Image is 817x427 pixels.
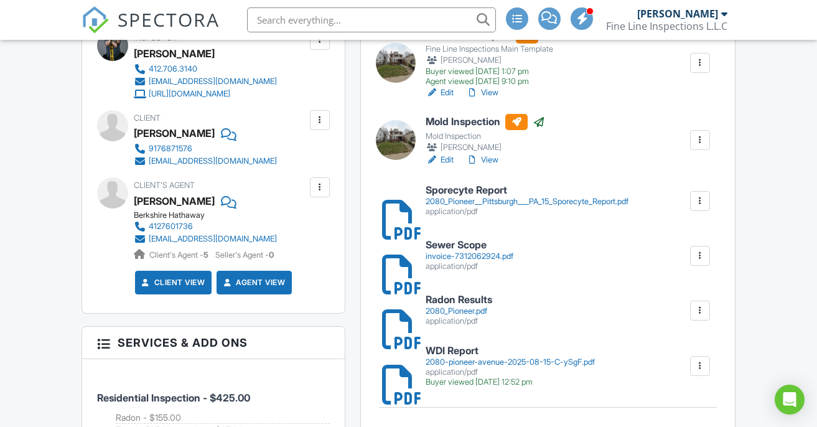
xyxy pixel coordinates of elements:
div: Berkshire Hathaway [134,210,287,220]
a: View [466,87,498,99]
span: Client's Agent [134,181,195,190]
div: invoice-7312062924.pdf [426,251,513,261]
h3: Services & Add ons [82,327,345,359]
div: Open Intercom Messenger [775,385,805,415]
a: [EMAIL_ADDRESS][DOMAIN_NAME] [134,233,277,245]
div: application/pdf [426,316,492,326]
strong: 5 [203,250,208,260]
a: Agent View [221,276,285,289]
a: [URL][DOMAIN_NAME] [134,88,277,100]
div: Agent viewed [DATE] 9:10 pm [426,77,556,87]
a: 9176871576 [134,143,277,155]
h6: Sewer Scope [426,240,513,251]
a: Radon Results 2080_Pioneer.pdf application/pdf [426,294,492,326]
div: Mold Inspection [426,131,545,141]
a: SPECTORA [82,17,220,43]
a: Sewer Scope invoice-7312062924.pdf application/pdf [426,240,513,271]
a: [PERSON_NAME] [134,192,215,210]
div: 2080-pioneer-avenue-2025-08-15-C-ySgF.pdf [426,357,595,367]
div: [PERSON_NAME] [637,7,718,20]
a: Edit [426,154,454,166]
h6: Radon Results [426,294,492,306]
div: [PERSON_NAME] [426,54,556,67]
span: Residential Inspection - $425.00 [97,392,250,404]
div: Buyer viewed [DATE] 1:07 pm [426,67,556,77]
a: Residential Report Fine Line Inspections Main Template [PERSON_NAME] Buyer viewed [DATE] 1:07 pm ... [426,27,556,87]
input: Search everything... [247,7,496,32]
div: [PERSON_NAME] [134,44,215,63]
div: [EMAIL_ADDRESS][DOMAIN_NAME] [149,234,277,244]
h6: WDI Report [426,345,595,357]
div: [EMAIL_ADDRESS][DOMAIN_NAME] [149,156,277,166]
span: Seller's Agent - [215,250,274,260]
a: 412.706.3140 [134,63,277,75]
a: View [466,154,498,166]
h6: Sporecyte Report [426,185,628,196]
a: Sporecyte Report 2080_Pioneer__Pittsburgh___PA_15_Sporecyte_Report.pdf application/pdf [426,185,628,217]
a: Edit [426,87,454,99]
span: Client [134,113,161,123]
img: The Best Home Inspection Software - Spectora [82,6,109,34]
div: 4127601736 [149,222,193,232]
div: Fine Line Inspections Main Template [426,44,556,54]
div: 2080_Pioneer.pdf [426,306,492,316]
a: Mold Inspection Mold Inspection [PERSON_NAME] [426,114,545,154]
a: 4127601736 [134,220,277,233]
span: SPECTORA [118,6,220,32]
div: 2080_Pioneer__Pittsburgh___PA_15_Sporecyte_Report.pdf [426,197,628,207]
a: [EMAIL_ADDRESS][DOMAIN_NAME] [134,155,277,167]
a: WDI Report 2080-pioneer-avenue-2025-08-15-C-ySgF.pdf application/pdf Buyer viewed [DATE] 12:52 pm [426,345,595,387]
div: [URL][DOMAIN_NAME] [149,89,230,99]
h6: Mold Inspection [426,114,545,130]
a: Client View [139,276,205,289]
div: Fine Line Inspections L.L.C [606,20,727,32]
div: [PERSON_NAME] [134,124,215,143]
div: 412.706.3140 [149,64,197,74]
li: Add on: Radon [116,411,330,425]
a: [EMAIL_ADDRESS][DOMAIN_NAME] [134,75,277,88]
strong: 0 [269,250,274,260]
div: application/pdf [426,207,628,217]
div: [EMAIL_ADDRESS][DOMAIN_NAME] [149,77,277,87]
div: Buyer viewed [DATE] 12:52 pm [426,377,595,387]
div: application/pdf [426,261,513,271]
div: application/pdf [426,367,595,377]
div: [PERSON_NAME] [426,141,545,154]
div: 9176871576 [149,144,192,154]
span: Client's Agent - [149,250,210,260]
